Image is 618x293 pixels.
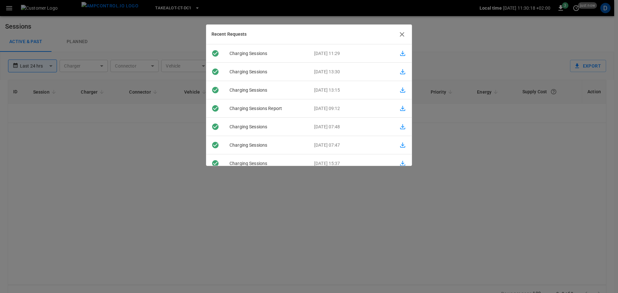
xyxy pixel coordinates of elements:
p: charging sessions [224,124,309,130]
div: Downloaded [206,160,224,167]
p: Charging Sessions Report [224,105,309,112]
p: charging sessions [224,87,309,94]
div: Downloaded [206,86,224,94]
div: Downloaded [206,123,224,131]
p: [DATE] 15:37 [309,160,394,167]
p: charging sessions [224,69,309,75]
p: [DATE] 13:30 [309,69,394,75]
div: Downloaded [206,105,224,112]
div: Ready to download [206,68,224,76]
h6: Recent Requests [211,31,247,38]
p: charging sessions [224,160,309,167]
p: charging sessions [224,142,309,149]
p: [DATE] 07:47 [309,142,394,149]
p: [DATE] 07:48 [309,124,394,130]
p: [DATE] 09:12 [309,105,394,112]
div: Ready to download [206,50,224,57]
p: [DATE] 13:15 [309,87,394,94]
div: Downloaded [206,141,224,149]
p: charging sessions [224,50,309,57]
p: [DATE] 11:29 [309,50,394,57]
